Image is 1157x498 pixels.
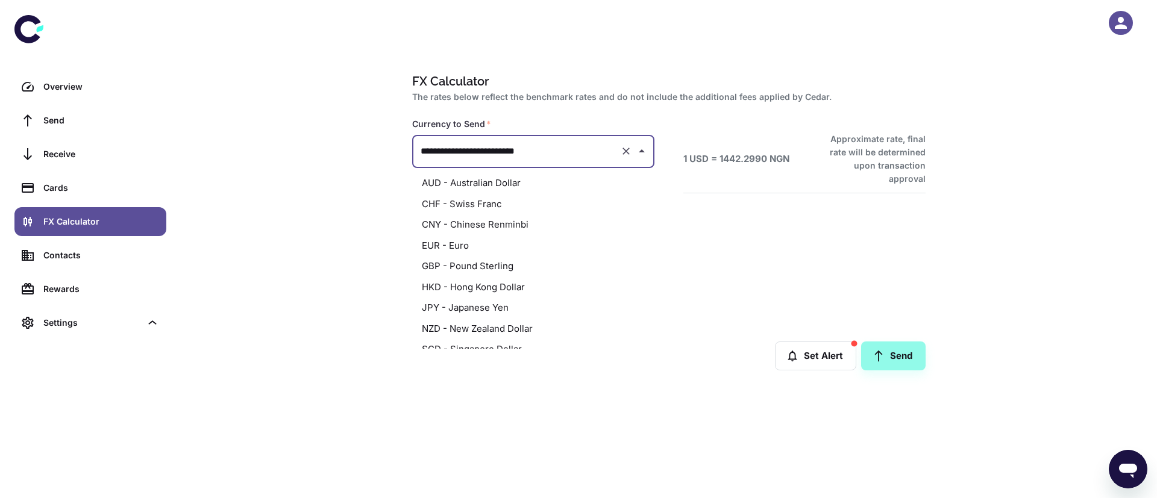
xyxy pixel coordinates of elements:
[14,207,166,236] a: FX Calculator
[412,319,654,340] li: NZD - New Zealand Dollar
[861,341,926,370] a: Send
[43,148,159,161] div: Receive
[43,316,141,329] div: Settings
[412,256,654,277] li: GBP - Pound Sterling
[412,235,654,257] li: EUR - Euro
[683,152,789,166] h6: 1 USD = 1442.2990 NGN
[43,282,159,296] div: Rewards
[775,341,856,370] button: Set Alert
[14,241,166,270] a: Contacts
[14,140,166,169] a: Receive
[412,194,654,215] li: CHF - Swiss Franc
[43,181,159,195] div: Cards
[14,308,166,337] div: Settings
[412,214,654,235] li: CNY - Chinese Renminbi
[412,297,654,319] li: JPY - Japanese Yen
[618,143,635,160] button: Clear
[14,72,166,101] a: Overview
[412,118,491,130] label: Currency to Send
[633,143,650,160] button: Close
[14,173,166,202] a: Cards
[43,114,159,127] div: Send
[817,132,926,185] h6: Approximate rate, final rate will be determined upon transaction approval
[14,275,166,303] a: Rewards
[412,339,654,360] li: SGD - Singapore Dollar
[43,80,159,93] div: Overview
[412,72,921,90] h1: FX Calculator
[43,215,159,228] div: FX Calculator
[1109,450,1147,488] iframe: Button to launch messaging window
[412,277,654,298] li: HKD - Hong Kong Dollar
[412,173,654,194] li: AUD - Australian Dollar
[14,106,166,135] a: Send
[43,249,159,262] div: Contacts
